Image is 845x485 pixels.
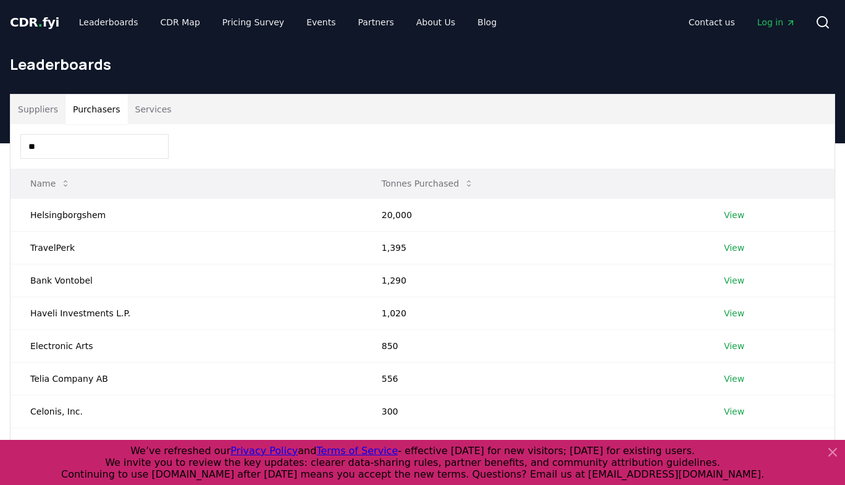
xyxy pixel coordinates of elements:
td: TravelPerk [11,231,362,264]
a: View [724,340,744,352]
a: Log in [747,11,805,33]
a: CDR Map [151,11,210,33]
button: Services [128,95,179,124]
span: CDR fyi [10,15,59,30]
td: Svenska Handelsbanken [11,428,362,460]
a: Contact us [679,11,745,33]
td: Bank Vontobel [11,264,362,297]
a: About Us [406,11,465,33]
td: 1,395 [362,231,704,264]
a: View [724,438,744,450]
h1: Leaderboards [10,54,835,74]
button: Name [20,171,80,196]
button: Suppliers [11,95,65,124]
span: Log in [757,16,796,28]
a: CDR.fyi [10,14,59,31]
a: View [724,307,744,319]
a: Pricing Survey [212,11,294,33]
a: Partners [348,11,404,33]
a: Events [296,11,345,33]
a: View [724,209,744,221]
span: . [38,15,43,30]
a: Leaderboards [69,11,148,33]
td: Celonis, Inc. [11,395,362,428]
td: 850 [362,329,704,362]
a: View [724,405,744,418]
nav: Main [69,11,507,33]
td: 556 [362,362,704,395]
td: 300 [362,395,704,428]
td: 264 [362,428,704,460]
a: Blog [468,11,507,33]
td: Helsingborgshem [11,198,362,231]
td: Telia Company AB [11,362,362,395]
td: Electronic Arts [11,329,362,362]
td: 1,290 [362,264,704,297]
a: View [724,373,744,385]
td: 1,020 [362,297,704,329]
button: Tonnes Purchased [372,171,484,196]
nav: Main [679,11,805,33]
button: Purchasers [65,95,128,124]
a: View [724,242,744,254]
td: 20,000 [362,198,704,231]
a: View [724,274,744,287]
td: Haveli Investments L.P. [11,297,362,329]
